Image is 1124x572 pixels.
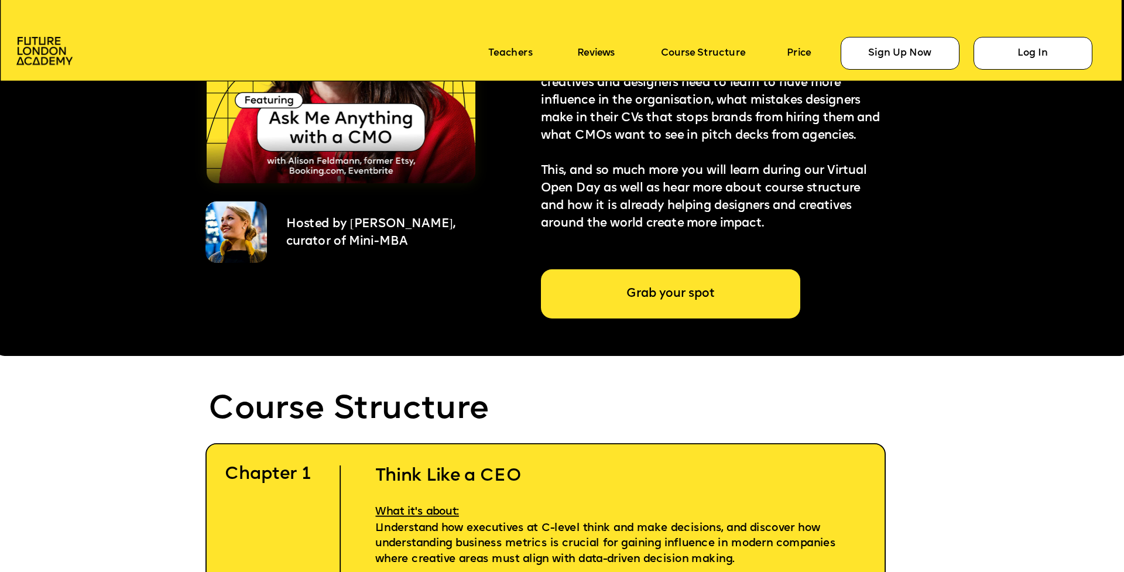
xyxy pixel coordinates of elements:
[541,165,871,230] span: This, and so much more you will learn during our Virtual Open Day as well as hear more about cour...
[577,47,615,59] a: Reviews
[541,25,886,142] span: Join us for a Virtual Open Day, featuring Ask Me Anything with [PERSON_NAME], former Etsy, [DOMAI...
[286,218,458,248] span: Hosted by [PERSON_NAME], curator of Mini-MBA
[375,523,838,564] span: Understand how executives at C-level think and make decisions, and discover how understanding bus...
[354,443,875,487] h2: Think Like a CEO
[787,47,811,59] a: Price
[375,507,459,517] span: What it's about:
[488,47,532,59] a: Teachers
[661,47,745,59] a: Course Structure
[225,465,311,483] span: Chapter 1
[16,37,73,66] img: image-aac980e9-41de-4c2d-a048-f29dd30a0068.png
[208,391,735,429] p: Course Structure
